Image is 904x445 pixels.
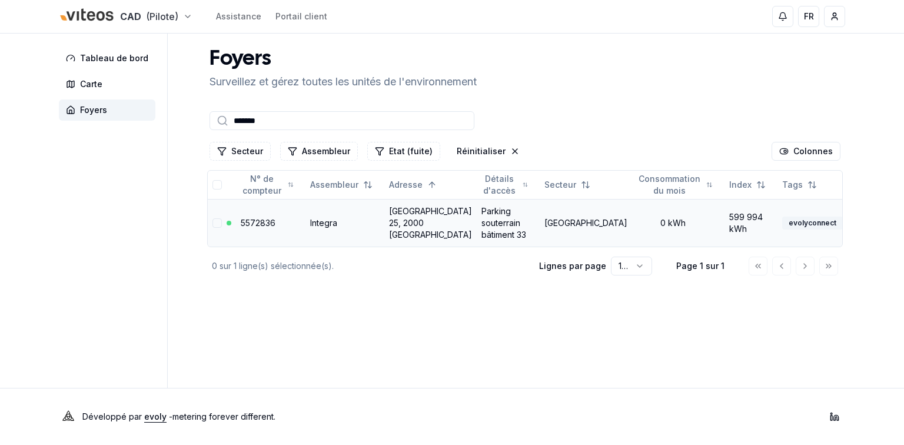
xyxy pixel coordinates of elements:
[481,173,518,197] span: Détails d'accès
[310,179,358,191] span: Assembleur
[212,260,520,272] div: 0 sur 1 ligne(s) sélectionnée(s).
[637,173,702,197] span: Consommation du mois
[537,175,597,194] button: Not sorted. Click to sort ascending.
[303,175,380,194] button: Not sorted. Click to sort ascending.
[367,142,440,161] button: Filtrer les lignes
[729,211,773,235] div: 599 994 kWh
[305,199,384,247] td: Integra
[389,206,472,240] a: [GEOGRAPHIC_DATA] 25, 2000 [GEOGRAPHIC_DATA]
[544,179,576,191] span: Secteur
[382,175,444,194] button: Sorted ascending. Click to sort descending.
[241,173,283,197] span: N° de compteur
[210,48,477,71] h1: Foyers
[216,11,261,22] a: Assistance
[619,261,632,271] span: 100
[210,74,477,90] p: Surveillez et gérez toutes les unités de l'environnement
[275,11,327,22] a: Portail client
[280,142,358,161] button: Filtrer les lignes
[637,217,720,229] div: 0 kWh
[59,74,160,95] a: Carte
[212,218,222,228] button: Sélectionner la ligne
[477,199,540,247] td: Parking souterrain bâtiment 33
[59,4,192,29] button: CAD(Pilote)
[212,180,222,190] button: Tout sélectionner
[80,52,148,64] span: Tableau de bord
[80,78,102,90] span: Carte
[234,175,301,194] button: Not sorted. Click to sort ascending.
[772,142,840,161] button: Cocher les colonnes
[450,142,527,161] button: Réinitialiser les filtres
[146,9,178,24] span: (Pilote)
[671,260,730,272] div: Page 1 sur 1
[798,6,819,27] button: FR
[389,179,423,191] span: Adresse
[722,175,773,194] button: Not sorted. Click to sort ascending.
[804,11,814,22] span: FR
[782,179,803,191] span: Tags
[59,99,160,121] a: Foyers
[59,407,78,426] img: Evoly Logo
[80,104,107,116] span: Foyers
[59,48,160,69] a: Tableau de bord
[630,175,720,194] button: Not sorted. Click to sort ascending.
[729,179,752,191] span: Index
[540,199,632,247] td: [GEOGRAPHIC_DATA]
[120,9,141,24] span: CAD
[782,217,843,230] div: evolyconnect
[474,175,535,194] button: Not sorted. Click to sort ascending.
[59,1,115,29] img: Viteos - CAD Logo
[241,218,275,228] a: 5572836
[210,142,271,161] button: Filtrer les lignes
[775,175,824,194] button: Not sorted. Click to sort ascending.
[82,409,275,425] p: Développé par - metering forever different .
[539,260,606,272] p: Lignes par page
[144,411,167,421] a: evoly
